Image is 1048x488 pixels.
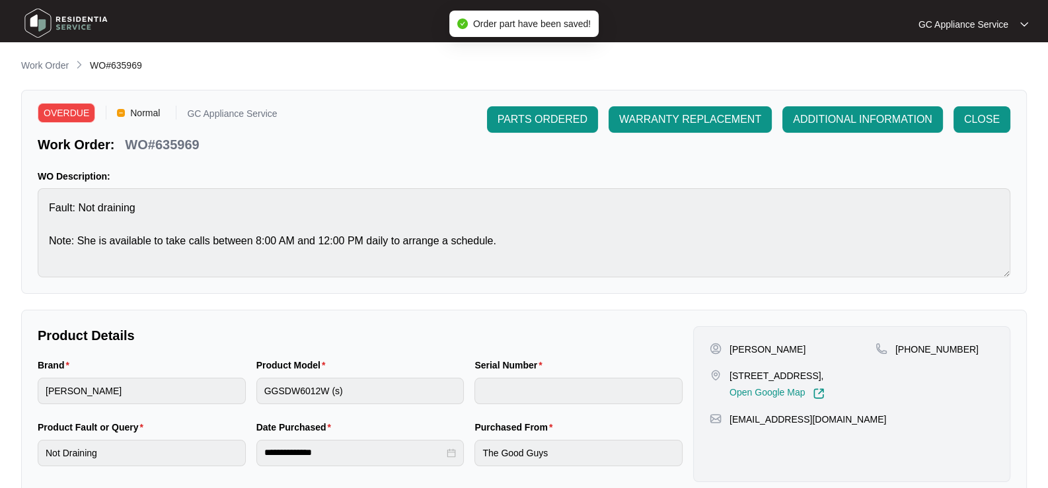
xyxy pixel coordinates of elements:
input: Brand [38,378,246,404]
p: [EMAIL_ADDRESS][DOMAIN_NAME] [730,413,886,426]
label: Brand [38,359,75,372]
p: [PERSON_NAME] [730,343,805,356]
label: Purchased From [474,421,558,434]
p: Product Details [38,326,683,345]
span: check-circle [457,18,468,29]
button: CLOSE [954,106,1010,133]
input: Product Model [256,378,465,404]
img: Vercel Logo [117,109,125,117]
label: Date Purchased [256,421,336,434]
span: OVERDUE [38,103,95,123]
img: user-pin [710,343,722,355]
img: dropdown arrow [1020,21,1028,28]
img: map-pin [710,369,722,381]
img: residentia service logo [20,3,112,43]
label: Product Fault or Query [38,421,149,434]
p: WO Description: [38,170,1010,183]
span: ADDITIONAL INFORMATION [793,112,932,127]
textarea: Fault: Not draining Note: She is available to take calls between 8:00 AM and 12:00 PM daily to ar... [38,188,1010,277]
img: map-pin [710,413,722,425]
img: chevron-right [74,59,85,70]
input: Product Fault or Query [38,440,246,466]
span: Normal [125,103,165,123]
img: Link-External [813,388,825,400]
span: Order part have been saved! [473,18,591,29]
input: Purchased From [474,440,683,466]
p: WO#635969 [125,135,199,154]
button: WARRANTY REPLACEMENT [609,106,772,133]
p: GC Appliance Service [918,18,1008,31]
p: GC Appliance Service [187,109,277,123]
input: Serial Number [474,378,683,404]
p: Work Order [21,59,69,72]
label: Product Model [256,359,331,372]
button: ADDITIONAL INFORMATION [782,106,943,133]
span: WARRANTY REPLACEMENT [619,112,761,127]
span: CLOSE [964,112,1000,127]
span: PARTS ORDERED [498,112,587,127]
button: PARTS ORDERED [487,106,598,133]
input: Date Purchased [264,446,445,460]
label: Serial Number [474,359,547,372]
span: WO#635969 [90,60,142,71]
p: [PHONE_NUMBER] [895,343,979,356]
img: map-pin [876,343,887,355]
a: Open Google Map [730,388,825,400]
a: Work Order [19,59,71,73]
p: Work Order: [38,135,114,154]
p: [STREET_ADDRESS], [730,369,825,382]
